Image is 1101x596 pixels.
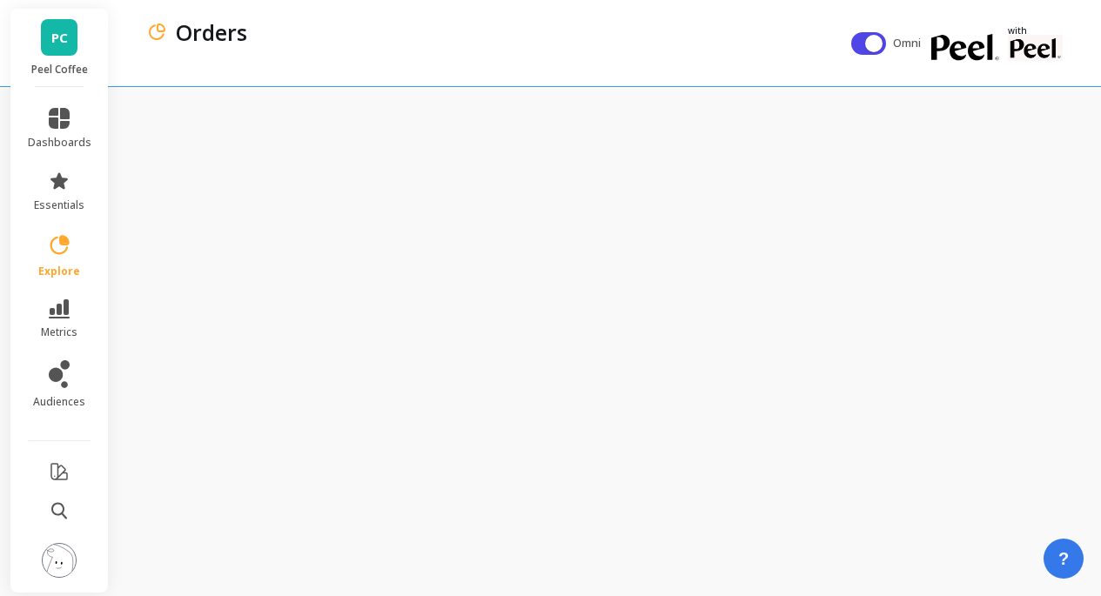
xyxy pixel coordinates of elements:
iframe: Omni Embed [118,84,1101,596]
span: essentials [34,198,84,212]
img: profile picture [42,543,77,578]
span: Omni [893,35,924,52]
p: Peel Coffee [28,63,91,77]
span: dashboards [28,136,91,150]
img: partner logo [1008,35,1063,61]
p: with [1008,26,1063,35]
button: ? [1044,539,1084,579]
span: metrics [41,325,77,339]
span: explore [38,265,80,278]
span: ? [1058,546,1069,571]
span: PC [51,28,68,48]
span: audiences [33,395,85,409]
img: header icon [146,22,167,43]
p: Orders [176,17,247,47]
